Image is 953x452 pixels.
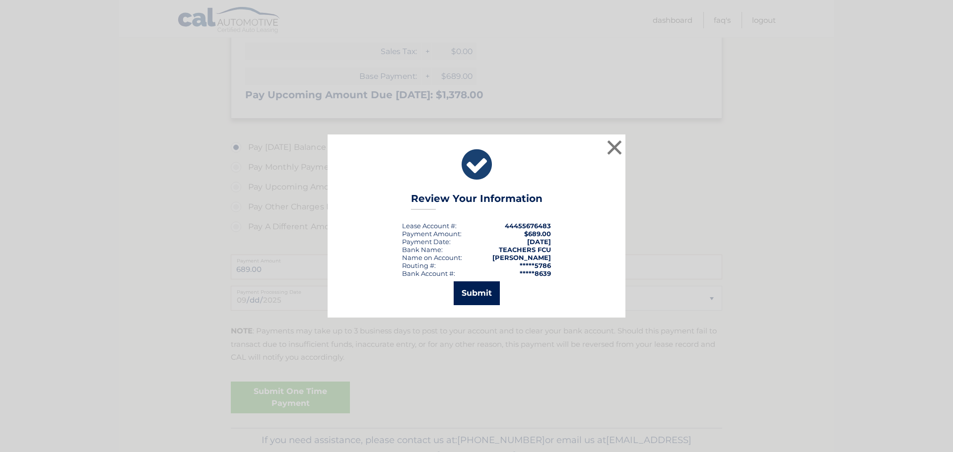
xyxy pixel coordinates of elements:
[402,222,457,230] div: Lease Account #:
[402,269,455,277] div: Bank Account #:
[402,238,449,246] span: Payment Date
[411,193,543,210] h3: Review Your Information
[402,246,443,254] div: Bank Name:
[454,281,500,305] button: Submit
[505,222,551,230] strong: 44455676483
[492,254,551,261] strong: [PERSON_NAME]
[402,238,451,246] div: :
[499,246,551,254] strong: TEACHERS FCU
[402,230,462,238] div: Payment Amount:
[402,261,436,269] div: Routing #:
[527,238,551,246] span: [DATE]
[605,137,624,157] button: ×
[402,254,462,261] div: Name on Account:
[524,230,551,238] span: $689.00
